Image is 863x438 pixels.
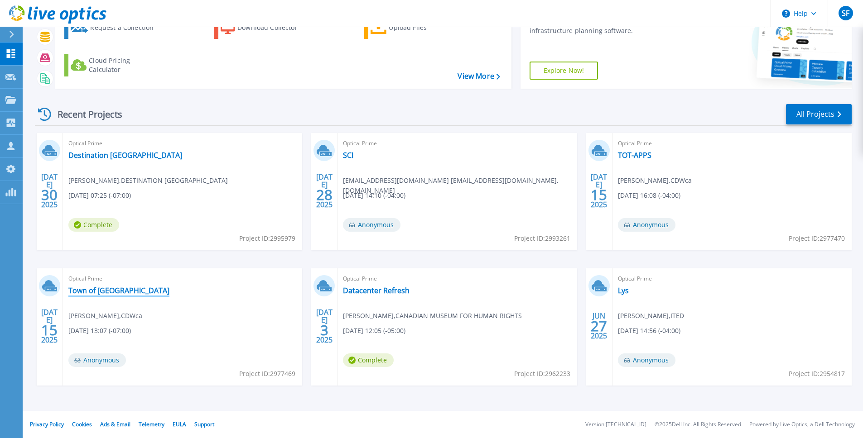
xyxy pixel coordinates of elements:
span: Project ID: 2993261 [514,233,570,243]
span: [DATE] 13:07 (-07:00) [68,326,131,336]
span: Project ID: 2995979 [239,233,295,243]
a: Privacy Policy [30,420,64,428]
span: Optical Prime [343,274,571,284]
a: All Projects [786,104,852,124]
span: Project ID: 2977469 [239,369,295,379]
span: 15 [591,191,607,199]
a: Destination [GEOGRAPHIC_DATA] [68,151,182,160]
div: Recent Projects [35,103,135,125]
div: Upload Files [389,19,461,37]
li: Version: [TECHNICAL_ID] [585,422,646,428]
a: TOT-APPS [618,151,651,160]
div: JUN 2025 [590,309,607,343]
span: Anonymous [68,353,126,367]
span: [PERSON_NAME] , ITED [618,311,684,321]
div: [DATE] 2025 [590,174,607,207]
a: Lys [618,286,629,295]
span: Optical Prime [68,274,297,284]
span: Complete [343,353,394,367]
span: 27 [591,322,607,330]
span: Anonymous [343,218,400,232]
div: [DATE] 2025 [41,309,58,343]
span: Anonymous [618,353,675,367]
span: 30 [41,191,58,199]
div: [DATE] 2025 [41,174,58,207]
span: [PERSON_NAME] , CDWca [68,311,142,321]
a: Town of [GEOGRAPHIC_DATA] [68,286,169,295]
a: Ads & Email [100,420,130,428]
div: Cloud Pricing Calculator [89,56,161,74]
span: 28 [316,191,333,199]
span: Project ID: 2962233 [514,369,570,379]
a: Request a Collection [64,16,165,39]
span: [DATE] 14:10 (-04:00) [343,190,405,200]
span: [PERSON_NAME] , CDWca [618,176,692,186]
div: Download Collector [237,19,310,37]
a: Cookies [72,420,92,428]
a: Datacenter Refresh [343,286,410,295]
span: Project ID: 2977470 [789,233,845,243]
a: Cloud Pricing Calculator [64,54,165,76]
span: Project ID: 2954817 [789,369,845,379]
span: Complete [68,218,119,232]
a: Support [194,420,214,428]
span: [DATE] 07:25 (-07:00) [68,190,131,200]
span: [PERSON_NAME] , CANADIAN MUSEUM FOR HUMAN RIGHTS [343,311,522,321]
span: [DATE] 12:05 (-05:00) [343,326,405,336]
a: Explore Now! [530,62,598,80]
span: Optical Prime [68,138,297,148]
span: Optical Prime [618,274,846,284]
span: Optical Prime [343,138,571,148]
a: EULA [173,420,186,428]
a: Download Collector [214,16,315,39]
span: Anonymous [618,218,675,232]
div: Request a Collection [90,19,163,37]
span: [DATE] 16:08 (-04:00) [618,190,680,200]
li: Powered by Live Optics, a Dell Technology [749,422,855,428]
div: [DATE] 2025 [316,174,333,207]
li: © 2025 Dell Inc. All Rights Reserved [655,422,741,428]
a: View More [458,72,500,81]
span: [DATE] 14:56 (-04:00) [618,326,680,336]
span: 3 [320,326,328,334]
span: [PERSON_NAME] , DESTINATION [GEOGRAPHIC_DATA] [68,176,228,186]
span: Optical Prime [618,138,846,148]
a: SCI [343,151,353,160]
span: 15 [41,326,58,334]
a: Upload Files [364,16,465,39]
div: [DATE] 2025 [316,309,333,343]
span: [EMAIL_ADDRESS][DOMAIN_NAME] [EMAIL_ADDRESS][DOMAIN_NAME] , [DOMAIN_NAME] [343,176,577,195]
a: Telemetry [139,420,164,428]
span: SF [842,10,849,17]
